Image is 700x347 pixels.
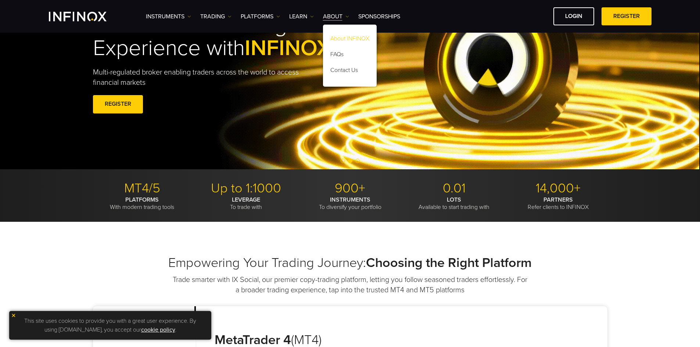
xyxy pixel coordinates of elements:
img: yellow close icon [11,313,16,318]
p: Multi-regulated broker enabling traders across the world to access financial markets [93,67,311,88]
p: This site uses cookies to provide you with a great user experience. By using [DOMAIN_NAME], you a... [13,315,208,336]
p: Available to start trading with [405,196,503,211]
strong: LOTS [447,196,461,203]
h1: Elevate Your Trading Experience with [93,14,366,60]
strong: PLATFORMS [125,196,159,203]
strong: Choosing the Right Platform [366,255,532,271]
a: ABOUT [323,12,349,21]
a: cookie policy [141,326,175,333]
p: Refer clients to INFINOX [509,196,607,211]
p: With modern trading tools [93,196,191,211]
p: MT4/5 [93,180,191,196]
a: FAQs [323,48,377,64]
a: PLATFORMS [241,12,280,21]
a: Contact Us [323,64,377,79]
a: SPONSORSHIPS [358,12,400,21]
a: INFINOX Logo [49,12,124,21]
strong: PARTNERS [543,196,573,203]
p: 900+ [301,180,399,196]
p: Trade smarter with IX Social, our premier copy-trading platform, letting you follow seasoned trad... [172,275,528,295]
strong: INSTRUMENTS [330,196,370,203]
a: LOGIN [553,7,594,25]
a: Learn [289,12,314,21]
h2: Empowering Your Trading Journey: [93,255,607,271]
p: To diversify your portfolio [301,196,399,211]
span: Go to slide 2 [348,159,352,163]
a: Instruments [146,12,191,21]
p: 14,000+ [509,180,607,196]
span: Go to slide 3 [355,159,360,163]
p: Up to 1:1000 [197,180,295,196]
strong: LEVERAGE [232,196,260,203]
span: INFINOX [245,35,331,61]
p: 0.01 [405,180,503,196]
a: REGISTER [602,7,651,25]
a: REGISTER [93,95,143,113]
a: TRADING [200,12,231,21]
p: To trade with [197,196,295,211]
a: About INFINOX [323,32,377,48]
span: Go to slide 1 [341,159,345,163]
p: Metatrader 4 [93,306,196,337]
